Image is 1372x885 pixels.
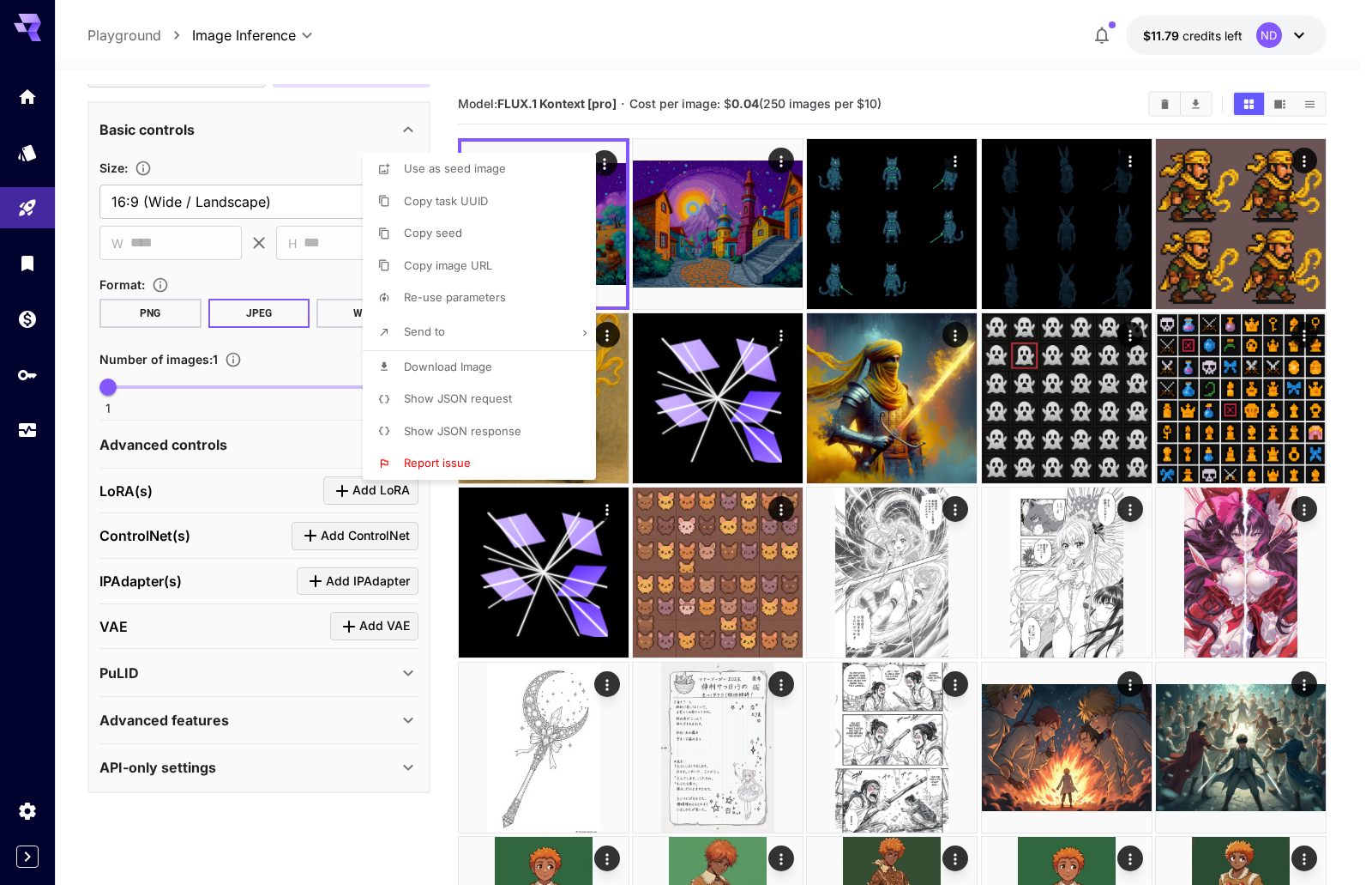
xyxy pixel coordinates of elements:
span: Report issue [404,456,471,470]
span: Copy image URL [404,258,492,272]
span: Re-use parameters [404,290,506,304]
span: Copy seed [404,226,462,239]
span: Send to [404,324,445,338]
span: Use as seed image [404,161,506,175]
span: Show JSON response [404,424,521,438]
span: Download Image [404,360,492,373]
span: Copy task UUID [404,194,488,208]
span: Show JSON request [404,391,512,405]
